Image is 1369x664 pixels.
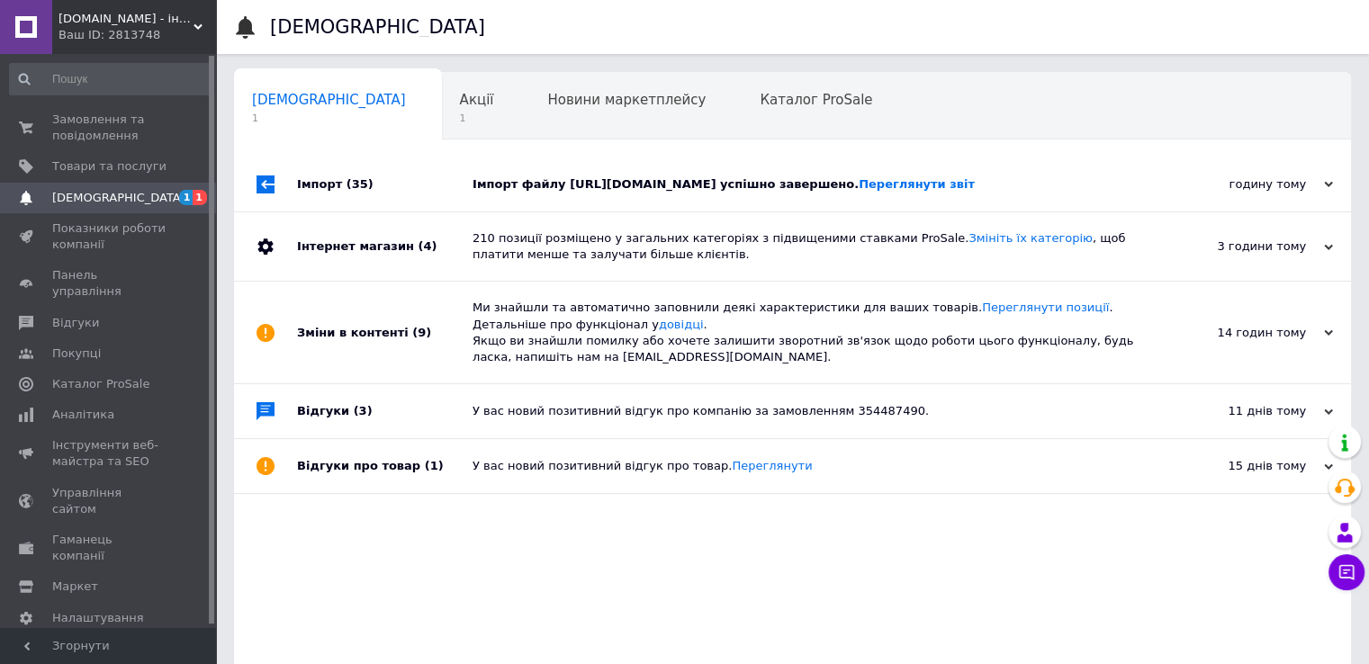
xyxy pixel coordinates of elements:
[52,267,167,300] span: Панель управління
[473,300,1153,365] div: Ми знайшли та автоматично заповнили деякі характеристики для ваших товарів. . Детальніше про функ...
[270,16,485,38] h1: [DEMOGRAPHIC_DATA]
[473,176,1153,193] div: Імпорт файлу [URL][DOMAIN_NAME] успішно завершено.
[297,282,473,383] div: Зміни в контенті
[473,403,1153,419] div: У вас новий позитивний відгук про компанію за замовленням 354487490.
[52,579,98,595] span: Маркет
[547,92,706,108] span: Новини маркетплейсу
[9,63,212,95] input: Пошук
[52,158,167,175] span: Товари та послуги
[297,384,473,438] div: Відгуки
[1153,176,1333,193] div: годину тому
[52,532,167,564] span: Гаманець компанії
[179,190,194,205] span: 1
[968,231,1093,245] a: Змініть їх категорію
[59,11,194,27] span: Bhome.com.ua - інтернет магазин сантехніки, мийок, освітлення, комфорт і кращі ціни
[52,485,167,517] span: Управління сайтом
[982,301,1109,314] a: Переглянути позиції
[252,112,406,125] span: 1
[1153,403,1333,419] div: 11 днів тому
[297,439,473,493] div: Відгуки про товар
[659,318,704,331] a: довідці
[760,92,872,108] span: Каталог ProSale
[460,92,494,108] span: Акції
[418,239,437,253] span: (4)
[52,610,144,626] span: Налаштування
[52,112,167,144] span: Замовлення та повідомлення
[473,230,1153,263] div: 210 позиції розміщено у загальних категоріях з підвищеними ставками ProSale. , щоб платити менше ...
[297,157,473,211] div: Імпорт
[412,326,431,339] span: (9)
[52,437,167,470] span: Інструменти веб-майстра та SEO
[52,376,149,392] span: Каталог ProSale
[59,27,216,43] div: Ваш ID: 2813748
[52,407,114,423] span: Аналітика
[1153,238,1333,255] div: 3 години тому
[52,315,99,331] span: Відгуки
[460,112,494,125] span: 1
[473,458,1153,474] div: У вас новий позитивний відгук про товар.
[732,459,812,472] a: Переглянути
[52,190,185,206] span: [DEMOGRAPHIC_DATA]
[1153,458,1333,474] div: 15 днів тому
[859,177,975,191] a: Переглянути звіт
[347,177,374,191] span: (35)
[252,92,406,108] span: [DEMOGRAPHIC_DATA]
[52,220,167,253] span: Показники роботи компанії
[1328,554,1364,590] button: Чат з покупцем
[193,190,207,205] span: 1
[297,212,473,281] div: Інтернет магазин
[425,459,444,472] span: (1)
[52,345,101,362] span: Покупці
[1153,325,1333,341] div: 14 годин тому
[354,404,373,417] span: (3)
